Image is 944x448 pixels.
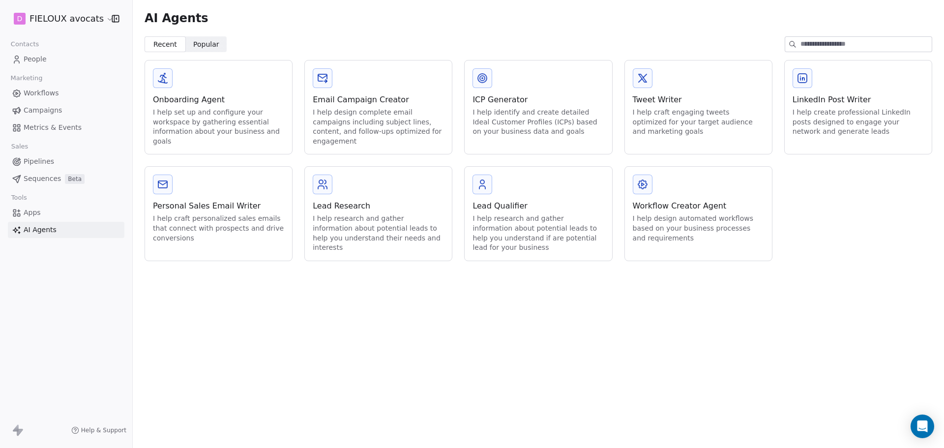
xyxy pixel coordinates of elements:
[17,14,23,24] span: D
[8,102,124,119] a: Campaigns
[633,200,764,212] div: Workflow Creator Agent
[24,122,82,133] span: Metrics & Events
[24,88,59,98] span: Workflows
[313,200,444,212] div: Lead Research
[472,214,604,252] div: I help research and gather information about potential leads to help you understand if are potent...
[8,205,124,221] a: Apps
[81,426,126,434] span: Help & Support
[71,426,126,434] a: Help & Support
[633,108,764,137] div: I help craft engaging tweets optimized for your target audience and marketing goals
[153,94,284,106] div: Onboarding Agent
[24,156,54,167] span: Pipelines
[153,108,284,146] div: I help set up and configure your workspace by gathering essential information about your business...
[472,200,604,212] div: Lead Qualifier
[313,94,444,106] div: Email Campaign Creator
[472,94,604,106] div: ICP Generator
[24,174,61,184] span: Sequences
[8,51,124,67] a: People
[8,153,124,170] a: Pipelines
[153,200,284,212] div: Personal Sales Email Writer
[24,54,47,64] span: People
[8,222,124,238] a: AI Agents
[6,71,47,86] span: Marketing
[24,105,62,116] span: Campaigns
[633,214,764,243] div: I help design automated workflows based on your business processes and requirements
[313,108,444,146] div: I help design complete email campaigns including subject lines, content, and follow-ups optimized...
[7,139,32,154] span: Sales
[24,225,57,235] span: AI Agents
[12,10,105,27] button: DFIELOUX avocats
[8,119,124,136] a: Metrics & Events
[193,39,219,50] span: Popular
[7,190,31,205] span: Tools
[8,85,124,101] a: Workflows
[8,171,124,187] a: SequencesBeta
[153,214,284,243] div: I help craft personalized sales emails that connect with prospects and drive conversions
[793,108,924,137] div: I help create professional LinkedIn posts designed to engage your network and generate leads
[911,415,934,438] div: Open Intercom Messenger
[313,214,444,252] div: I help research and gather information about potential leads to help you understand their needs a...
[65,174,85,184] span: Beta
[145,11,208,26] span: AI Agents
[29,12,104,25] span: FIELOUX avocats
[24,208,41,218] span: Apps
[472,108,604,137] div: I help identify and create detailed Ideal Customer Profiles (ICPs) based on your business data an...
[793,94,924,106] div: LinkedIn Post Writer
[6,37,43,52] span: Contacts
[633,94,764,106] div: Tweet Writer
